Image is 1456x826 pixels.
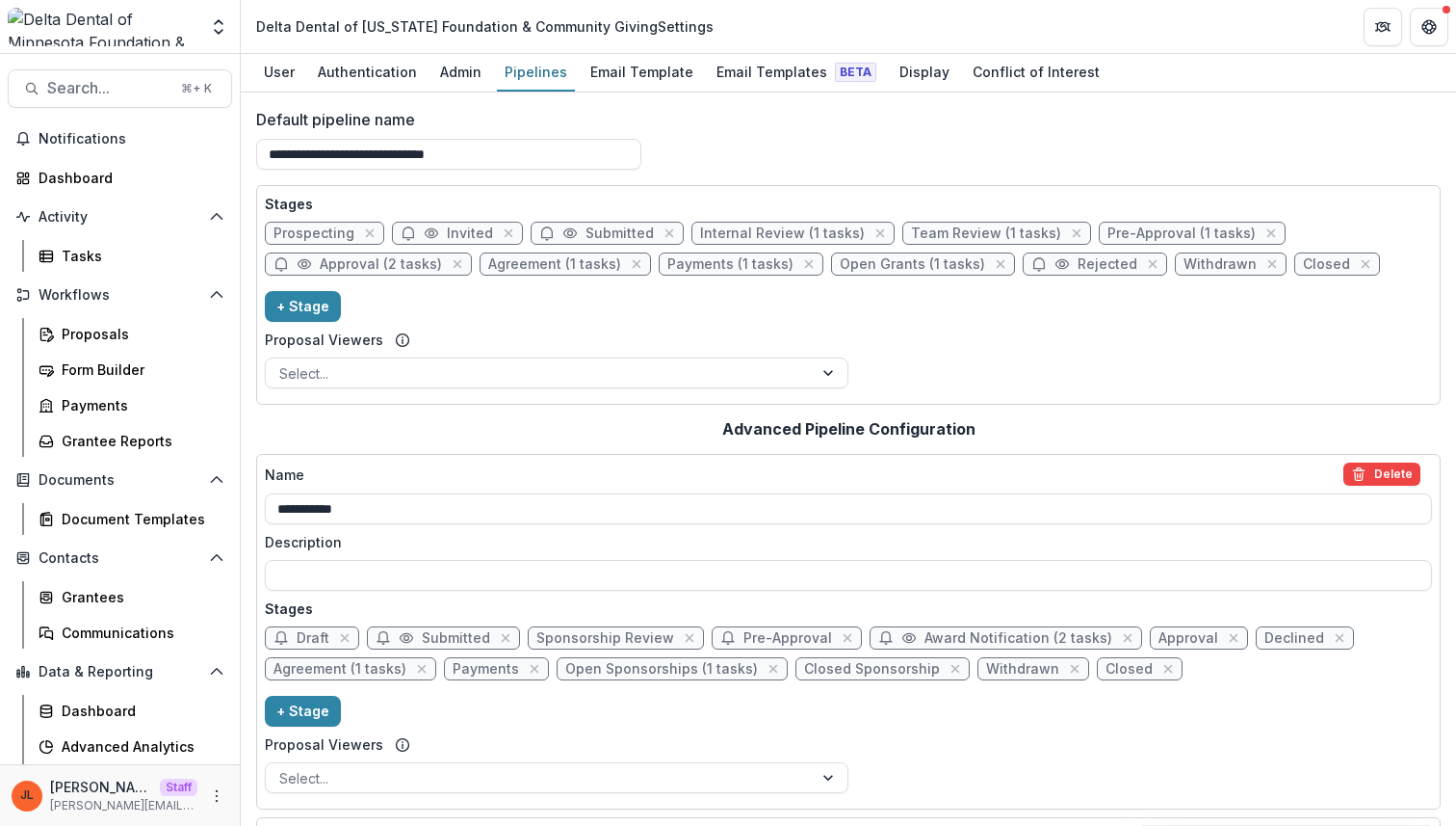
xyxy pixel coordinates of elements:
button: Open entity switcher [205,8,232,46]
button: close [1118,628,1137,648]
p: Stages [265,194,1432,214]
span: Withdrawn [1183,256,1257,273]
a: Tasks [31,240,232,272]
span: Agreement (1 tasks) [488,256,621,273]
a: Payments [31,389,232,421]
span: Data & Reporting [39,664,201,680]
div: Delta Dental of [US_STATE] Foundation & Community Giving Settings [256,16,714,37]
span: Closed Sponsorship [804,661,940,678]
label: Proposal Viewers [265,734,383,755]
span: Agreement (1 tasks) [273,661,406,678]
a: User [256,54,302,92]
span: Rejected [1078,256,1137,273]
span: Payments (1 tasks) [667,256,793,273]
div: Proposals [62,324,217,344]
span: Sponsorship Review [536,630,674,647]
button: close [991,254,1010,274]
span: Closed [1303,256,1350,273]
span: Prospecting [273,226,354,242]
button: Notifications [8,123,232,154]
span: Notifications [39,131,224,147]
button: Open Workflows [8,280,232,310]
button: close [680,628,699,648]
div: Communications [62,623,217,643]
button: close [360,224,379,243]
label: Default pipeline name [256,108,1429,131]
div: Admin [432,58,489,86]
button: Partners [1364,8,1402,46]
a: Communications [31,617,232,649]
button: close [1262,254,1282,274]
p: [PERSON_NAME] [50,777,152,797]
button: Open Activity [8,201,232,232]
div: Document Templates [62,509,217,529]
button: close [1224,628,1243,648]
button: close [1330,628,1349,648]
button: Search... [8,69,232,108]
span: Approval [1158,630,1218,647]
button: close [499,224,518,243]
span: Pre-Approval (1 tasks) [1107,226,1256,242]
button: close [1065,659,1084,679]
a: Email Template [583,54,701,92]
span: Payments [453,661,519,678]
button: close [412,659,431,679]
a: Pipelines [497,54,575,92]
h2: Advanced Pipeline Configuration [722,420,975,439]
button: Open Contacts [8,543,232,573]
div: Tasks [62,246,217,266]
button: close [1067,224,1086,243]
a: Conflict of Interest [965,54,1107,92]
button: close [1158,659,1178,679]
div: Email Templates [709,58,884,86]
a: Authentication [310,54,425,92]
span: Open Grants (1 tasks) [840,256,985,273]
span: Beta [835,63,876,82]
a: Document Templates [31,503,232,535]
div: Authentication [310,58,425,86]
span: Withdrawn [986,661,1059,678]
div: ⌘ + K [177,78,216,99]
button: Open Documents [8,465,232,495]
div: Advanced Analytics [62,736,217,757]
button: delete [1343,463,1420,486]
div: Grantees [62,587,217,607]
span: Internal Review (1 tasks) [700,226,865,242]
a: Grantees [31,581,232,613]
span: Workflows [39,287,201,304]
button: close [871,224,890,243]
span: Draft [297,630,329,647]
div: User [256,58,302,86]
button: close [627,254,646,274]
button: More [205,785,228,808]
div: Pipelines [497,58,575,86]
button: close [946,659,965,679]
p: Name [265,465,304,485]
label: Description [265,532,1420,552]
p: Staff [160,779,197,796]
div: Dashboard [62,701,217,721]
div: Payments [62,395,217,415]
button: close [1356,254,1375,274]
span: Closed [1105,661,1153,678]
span: Activity [39,209,201,226]
button: close [660,224,679,243]
p: [PERSON_NAME][EMAIL_ADDRESS][DOMAIN_NAME] [50,797,197,814]
span: Documents [39,472,201,489]
a: Form Builder [31,354,232,386]
a: Admin [432,54,489,92]
div: Conflict of Interest [965,58,1107,86]
span: Team Review (1 tasks) [911,226,1061,242]
p: Stages [265,599,1432,619]
span: Search... [47,79,169,97]
a: Proposals [31,318,232,350]
span: Approval (2 tasks) [320,256,442,273]
div: Grantee Reports [62,431,217,451]
a: Email Templates Beta [709,54,884,92]
span: Open Sponsorships (1 tasks) [565,661,758,678]
span: Declined [1264,630,1324,647]
span: Invited [447,226,493,242]
button: close [525,659,544,679]
button: close [764,659,783,679]
div: Display [892,58,957,86]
